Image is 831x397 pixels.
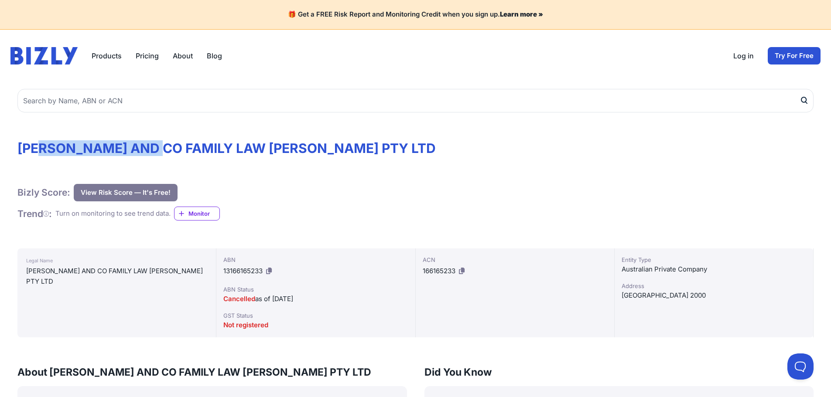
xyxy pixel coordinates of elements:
[223,267,263,275] span: 13166165233
[223,294,408,304] div: as of [DATE]
[622,290,806,301] div: [GEOGRAPHIC_DATA] 2000
[223,321,268,329] span: Not registered
[424,365,814,379] h3: Did You Know
[174,207,220,221] a: Monitor
[74,184,178,201] button: View Risk Score — It's Free!
[223,255,408,264] div: ABN
[17,140,814,156] h1: [PERSON_NAME] AND CO FAMILY LAW [PERSON_NAME] PTY LTD
[10,10,821,19] h4: 🎁 Get a FREE Risk Report and Monitoring Credit when you sign up.
[223,295,255,303] span: Cancelled
[188,209,219,218] span: Monitor
[136,51,159,61] a: Pricing
[423,255,607,264] div: ACN
[768,47,821,64] a: Try For Free
[622,255,806,264] div: Entity Type
[55,209,171,219] div: Turn on monitoring to see trend data.
[17,208,52,220] h1: Trend :
[26,255,207,266] div: Legal Name
[17,187,70,198] h1: Bizly Score:
[423,267,455,275] span: 166165233
[207,51,222,61] a: Blog
[500,10,543,18] a: Learn more »
[787,353,814,380] iframe: Toggle Customer Support
[733,51,754,61] a: Log in
[622,264,806,275] div: Australian Private Company
[92,51,122,61] button: Products
[622,282,806,290] div: Address
[26,266,207,287] div: [PERSON_NAME] AND CO FAMILY LAW [PERSON_NAME] PTY LTD
[173,51,193,61] a: About
[17,365,407,379] h3: About [PERSON_NAME] AND CO FAMILY LAW [PERSON_NAME] PTY LTD
[17,89,814,112] input: Search by Name, ABN or ACN
[223,285,408,294] div: ABN Status
[223,311,408,320] div: GST Status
